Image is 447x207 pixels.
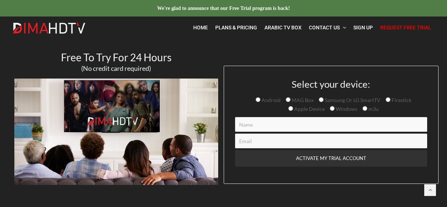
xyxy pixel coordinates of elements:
span: Contact Us [309,25,340,30]
span: Sign Up [353,25,373,30]
span: Arabic TV Box [264,25,302,30]
span: Android [260,97,281,103]
input: m3u [363,106,367,111]
input: Name [235,117,427,132]
input: ACTIVATE MY TRIAL ACCOUNT [235,150,427,167]
a: Plans & Pricing [212,20,261,35]
span: Firestick [390,97,411,103]
img: Dima HDTV [12,22,86,34]
span: m3u [367,106,379,112]
span: Windows [335,106,357,112]
span: Plans & Pricing [215,25,257,30]
span: Free To Try For 24 Hours [61,51,172,63]
span: We're glad to announce that our Free Trial program is back! [157,6,290,11]
span: Home [193,25,208,30]
a: Request Free Trial [376,20,435,35]
span: Select your device: [292,78,370,90]
input: Windows [330,106,335,111]
a: Arabic TV Box [261,20,305,35]
a: Back to top [424,184,436,196]
input: Apple Device [288,106,293,111]
input: Samsung Or LG SmartTV [319,97,324,102]
a: Sign Up [350,20,376,35]
span: Apple Device [293,106,325,112]
span: Samsung Or LG SmartTV [324,97,381,103]
span: (No credit card required) [81,64,151,72]
span: Request Free Trial [380,25,431,30]
input: Firestick [386,97,390,102]
form: Contact form [230,79,433,184]
input: MAG Box [286,97,291,102]
input: Android [256,97,260,102]
a: Contact Us [305,20,350,35]
input: Email [235,134,427,148]
span: MAG Box [291,97,314,103]
a: We're glad to announce that our Free Trial program is back! [157,5,290,11]
a: Home [190,20,212,35]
